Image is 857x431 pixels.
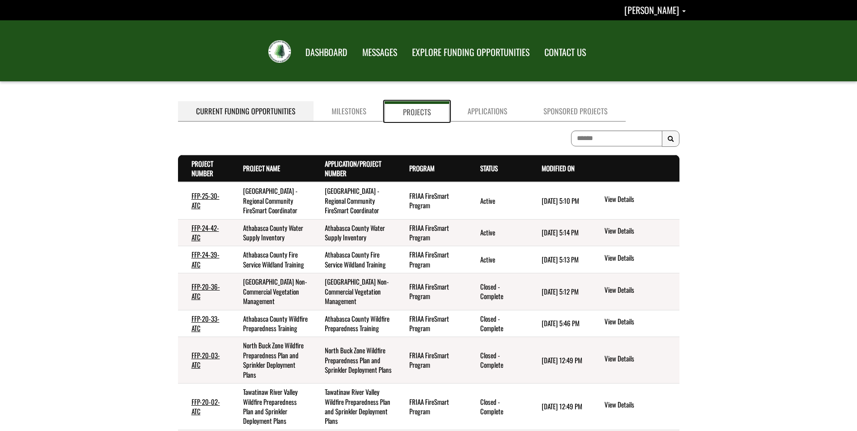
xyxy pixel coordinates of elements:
[178,101,314,122] a: Current Funding Opportunities
[542,163,575,173] a: Modified On
[590,182,679,219] td: action menu
[467,337,528,384] td: Closed - Complete
[542,318,580,328] time: [DATE] 5:46 PM
[311,384,395,430] td: Tawatinaw River Valley Wildfire Preparedness Plan and Sprinkler Deployment Plans
[311,337,395,384] td: North Buck Zone Wildfire Preparedness Plan and Sprinkler Deployment Plans
[590,310,679,337] td: action menu
[542,355,582,365] time: [DATE] 12:49 PM
[590,155,679,182] th: Actions
[662,131,679,147] button: Search Results
[229,246,311,273] td: Athabasca County Fire Service Wildland Training
[450,101,525,122] a: Applications
[604,226,675,237] a: View details
[624,3,679,17] span: [PERSON_NAME]
[229,384,311,430] td: Tawatinaw River Valley Wildfire Preparedness Plan and Sprinkler Deployment Plans
[314,101,384,122] a: Milestones
[525,101,626,122] a: Sponsored Projects
[178,246,230,273] td: FFP-24-39-ATC
[192,314,220,333] a: FFP-20-33-ATC
[325,159,381,178] a: Application/Project Number
[467,310,528,337] td: Closed - Complete
[268,40,291,63] img: FRIAA Submissions Portal
[178,310,230,337] td: FFP-20-33-ATC
[192,249,220,269] a: FFP-24-39-ATC
[311,273,395,310] td: Athabasca County Non-Commercial Vegetation Management
[178,273,230,310] td: FFP-20-36-ATC
[528,219,590,246] td: 10/9/2025 5:14 PM
[604,285,675,296] a: View details
[542,401,582,411] time: [DATE] 12:49 PM
[590,337,679,384] td: action menu
[396,273,467,310] td: FRIAA FireSmart Program
[409,163,435,173] a: Program
[384,101,450,122] a: Projects
[538,41,593,64] a: CONTACT US
[590,219,679,246] td: action menu
[299,41,354,64] a: DASHBOARD
[311,246,395,273] td: Athabasca County Fire Service Wildland Training
[396,219,467,246] td: FRIAA FireSmart Program
[528,182,590,219] td: 8/13/2025 5:10 PM
[192,223,219,242] a: FFP-24-42-ATC
[396,310,467,337] td: FRIAA FireSmart Program
[396,337,467,384] td: FRIAA FireSmart Program
[229,273,311,310] td: Athabasca County Non-Commercial Vegetation Management
[467,182,528,219] td: Active
[229,219,311,246] td: Athabasca County Water Supply Inventory
[311,219,395,246] td: Athabasca County Water Supply Inventory
[604,400,675,411] a: View details
[178,337,230,384] td: FFP-20-03-ATC
[396,182,467,219] td: FRIAA FireSmart Program
[480,163,498,173] a: Status
[229,182,311,219] td: Athabasca County - Regional Community FireSmart Coordinator
[528,337,590,384] td: 7/26/2023 12:49 PM
[243,163,280,173] a: Project Name
[192,191,220,210] a: FFP-25-30-ATC
[178,182,230,219] td: FFP-25-30-ATC
[542,286,579,296] time: [DATE] 5:12 PM
[192,281,220,301] a: FFP-20-36-ATC
[528,246,590,273] td: 10/9/2025 5:13 PM
[229,310,311,337] td: Athabasca County Wildfire Preparedness Training
[624,3,686,17] a: Travis Shalapay
[311,310,395,337] td: Athabasca County Wildfire Preparedness Training
[590,273,679,310] td: action menu
[528,310,590,337] td: 7/15/2024 5:46 PM
[192,350,220,370] a: FFP-20-03-ATC
[467,273,528,310] td: Closed - Complete
[178,384,230,430] td: FFP-20-02-ATC
[604,317,675,328] a: View details
[229,337,311,384] td: North Buck Zone Wildfire Preparedness Plan and Sprinkler Deployment Plans
[528,273,590,310] td: 4/27/2024 5:12 PM
[178,219,230,246] td: FFP-24-42-ATC
[590,246,679,273] td: action menu
[297,38,593,64] nav: Main Navigation
[604,194,675,205] a: View details
[604,354,675,365] a: View details
[467,384,528,430] td: Closed - Complete
[405,41,536,64] a: EXPLORE FUNDING OPPORTUNITIES
[590,384,679,430] td: action menu
[542,227,579,237] time: [DATE] 5:14 PM
[396,384,467,430] td: FRIAA FireSmart Program
[311,182,395,219] td: Athabasca County - Regional Community FireSmart Coordinator
[571,131,662,146] input: To search on partial text, use the asterisk (*) wildcard character.
[542,196,579,206] time: [DATE] 5:10 PM
[467,219,528,246] td: Active
[542,254,579,264] time: [DATE] 5:13 PM
[356,41,404,64] a: MESSAGES
[604,253,675,264] a: View details
[396,246,467,273] td: FRIAA FireSmart Program
[192,159,213,178] a: Project Number
[528,384,590,430] td: 7/26/2023 12:49 PM
[192,397,220,416] a: FFP-20-02-ATC
[467,246,528,273] td: Active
